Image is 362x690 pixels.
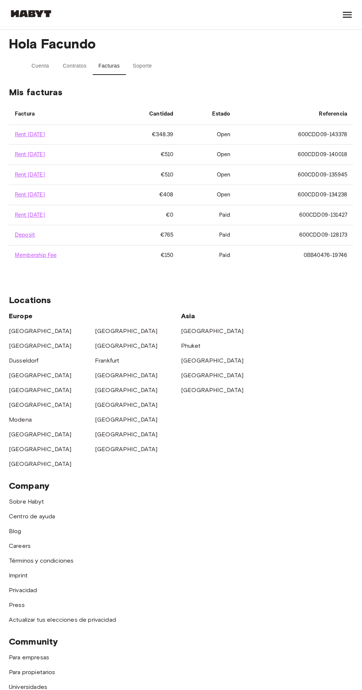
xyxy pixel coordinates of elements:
a: Modena [9,416,32,423]
span: Hola Facundo [9,36,353,51]
td: Paid [179,246,236,265]
span: Asia [181,312,195,320]
td: €408 [111,185,179,205]
td: €510 [111,165,179,185]
td: 600CDD09-128173 [236,225,353,245]
a: [GEOGRAPHIC_DATA] [95,416,158,423]
a: Privacidad [9,587,37,594]
a: Rent [DATE] [15,171,45,178]
a: Rent [DATE] [15,191,45,198]
a: Para empresas [9,654,49,661]
a: Términos y condiciones [9,557,74,564]
a: [GEOGRAPHIC_DATA] [181,327,244,334]
a: Actualizar tus elecciones de privacidad [9,616,116,623]
a: Blog [9,528,21,535]
button: Facturas [92,57,126,75]
a: [GEOGRAPHIC_DATA] [9,387,72,394]
th: Factura [9,104,111,125]
a: Imprint [9,572,28,579]
a: [GEOGRAPHIC_DATA] [9,327,72,334]
a: Deposit [15,231,35,238]
a: Para propietarios [9,669,55,676]
a: [GEOGRAPHIC_DATA] [9,401,72,408]
table: invoices table [9,104,353,265]
a: [GEOGRAPHIC_DATA] [95,387,158,394]
a: [GEOGRAPHIC_DATA] [181,357,244,364]
a: Rent [DATE] [15,212,45,219]
span: Locations [9,295,51,305]
a: Centro de ayuda [9,513,55,520]
button: Soporte [126,57,159,75]
td: Open [179,145,236,165]
td: 600CDD09-140018 [236,145,353,165]
td: €765 [111,225,179,245]
button: Contratos [57,57,92,75]
td: Paid [179,225,236,245]
a: [GEOGRAPHIC_DATA] [9,372,72,379]
img: Habyt [9,10,53,17]
th: Estado [179,104,236,125]
a: Dusseldorf [9,357,39,364]
a: Sobre Habyt [9,498,44,505]
a: [GEOGRAPHIC_DATA] [181,372,244,379]
td: 600CDD09-134238 [236,185,353,205]
a: [GEOGRAPHIC_DATA] [9,460,72,467]
span: Company [9,480,49,491]
a: Careers [9,542,31,549]
td: €348.39 [111,125,179,145]
td: Open [179,165,236,185]
td: 600CDD09-131427 [236,205,353,225]
span: Europe [9,312,33,320]
th: Referencia [236,104,353,125]
td: 0BB40476-19746 [236,246,353,265]
a: [GEOGRAPHIC_DATA] [95,431,158,438]
a: [GEOGRAPHIC_DATA] [9,431,72,438]
a: [GEOGRAPHIC_DATA] [95,342,158,349]
a: [GEOGRAPHIC_DATA] [95,401,158,408]
td: 600CDD09-135945 [236,165,353,185]
td: €510 [111,145,179,165]
td: Paid [179,205,236,225]
a: [GEOGRAPHIC_DATA] [95,372,158,379]
a: [GEOGRAPHIC_DATA] [95,446,158,453]
a: Rent [DATE] [15,131,45,138]
td: €0 [111,205,179,225]
a: [GEOGRAPHIC_DATA] [95,327,158,334]
a: [GEOGRAPHIC_DATA] [181,387,244,394]
td: Open [179,185,236,205]
a: Phuket [181,342,201,349]
td: Open [179,125,236,145]
th: Cantidad [111,104,179,125]
button: Cuenta [24,57,57,75]
span: Mis facturas [9,87,353,98]
a: Membership Fee [15,252,57,259]
a: Frankfurt [95,357,119,364]
a: Press [9,601,25,608]
span: Community [9,636,58,647]
td: €150 [111,246,179,265]
a: Rent [DATE] [15,151,45,158]
a: [GEOGRAPHIC_DATA] [9,446,72,453]
a: [GEOGRAPHIC_DATA] [9,342,72,349]
td: 600CDD09-143378 [236,125,353,145]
